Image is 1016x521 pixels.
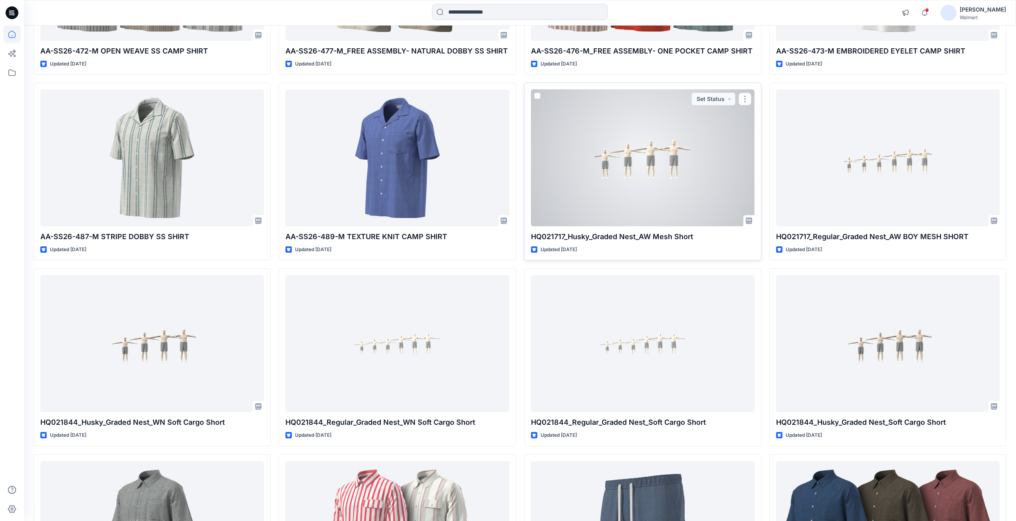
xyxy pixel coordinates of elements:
p: AA-SS26-476-M_FREE ASSEMBLY- ONE POCKET CAMP SHIRT [531,46,755,57]
p: Updated [DATE] [295,431,331,440]
a: HQ021844_Husky_Graded Nest_Soft Cargo Short [776,275,1000,412]
p: Updated [DATE] [50,246,86,254]
a: HQ021844_Regular_Graded Nest_Soft Cargo Short [531,275,755,412]
a: HQ021717_Husky_Graded Nest_AW Mesh Short [531,89,755,226]
div: Walmart [960,14,1006,20]
p: HQ021844_Husky_Graded Nest_Soft Cargo Short [776,417,1000,428]
p: Updated [DATE] [786,431,822,440]
p: Updated [DATE] [50,431,86,440]
p: Updated [DATE] [295,246,331,254]
p: HQ021844_Husky_Graded Nest_WN Soft Cargo Short [40,417,264,428]
p: Updated [DATE] [786,60,822,68]
div: [PERSON_NAME] [960,5,1006,14]
p: Updated [DATE] [295,60,331,68]
a: HQ021844_Regular_Graded Nest_WN Soft Cargo Short [285,275,509,412]
p: AA-SS26-487-M STRIPE DOBBY SS SHIRT [40,231,264,242]
p: AA-SS26-477-M_FREE ASSEMBLY- NATURAL DOBBY SS SHIRT [285,46,509,57]
p: Updated [DATE] [541,246,577,254]
p: HQ021844_Regular_Graded Nest_WN Soft Cargo Short [285,417,509,428]
p: Updated [DATE] [541,431,577,440]
p: HQ021717_Husky_Graded Nest_AW Mesh Short [531,231,755,242]
p: Updated [DATE] [541,60,577,68]
p: AA-SS26-472-M OPEN WEAVE SS CAMP SHIRT [40,46,264,57]
img: avatar [941,5,957,21]
a: HQ021844_Husky_Graded Nest_WN Soft Cargo Short [40,275,264,412]
a: AA-SS26-489-M TEXTURE KNIT CAMP SHIRT [285,89,509,226]
p: HQ021844_Regular_Graded Nest_Soft Cargo Short [531,417,755,428]
p: HQ021717_Regular_Graded Nest_AW BOY MESH SHORT [776,231,1000,242]
p: AA-SS26-489-M TEXTURE KNIT CAMP SHIRT [285,231,509,242]
a: AA-SS26-487-M STRIPE DOBBY SS SHIRT [40,89,264,226]
p: Updated [DATE] [50,60,86,68]
p: Updated [DATE] [786,246,822,254]
p: AA-SS26-473-M EMBROIDERED EYELET CAMP SHIRT [776,46,1000,57]
a: HQ021717_Regular_Graded Nest_AW BOY MESH SHORT [776,89,1000,226]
